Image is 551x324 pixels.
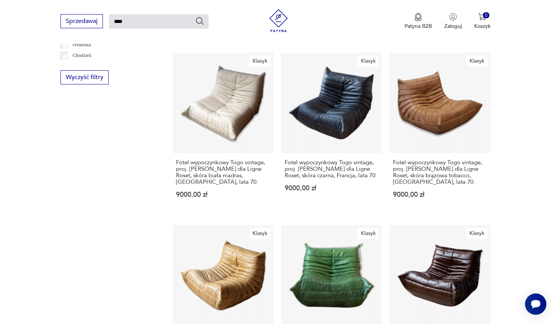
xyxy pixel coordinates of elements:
[60,70,109,84] button: Wyczyść filtry
[73,51,91,60] p: Chodzież
[474,23,491,30] p: Koszyk
[60,14,103,28] button: Sprzedawaj
[173,53,273,213] a: KlasykFotel wypoczynkowy Togo vintage, proj. M. Ducaroy dla Ligne Roset, skóra biała madras, Fran...
[483,12,489,19] div: 0
[176,159,270,185] h3: Fotel wypoczynkowy Togo vintage, proj. [PERSON_NAME] dla Ligne Roset, skóra biała madras, [GEOGRA...
[414,13,422,21] img: Ikona medalu
[474,13,491,30] button: 0Koszyk
[449,13,457,21] img: Ikonka użytkownika
[390,53,490,213] a: KlasykFotel wypoczynkowy Togo vintage, proj. M. Ducaroy dla Ligne Roset, skóra brązowa tobacco, F...
[267,9,290,32] img: Patyna - sklep z meblami i dekoracjami vintage
[525,293,546,315] iframe: Smartsupp widget button
[73,40,91,49] p: ceramika
[195,16,204,26] button: Szukaj
[285,185,378,191] p: 9000,00 zł
[404,13,432,30] button: Patyna B2B
[478,13,486,21] img: Ikona koszyka
[281,53,382,213] a: KlasykFotel wypoczynkowy Togo vintage, proj. M. Ducaroy dla Ligne Roset, skóra czarna, Francja, l...
[404,23,432,30] p: Patyna B2B
[393,191,487,198] p: 9000,00 zł
[393,159,487,185] h3: Fotel wypoczynkowy Togo vintage, proj. [PERSON_NAME] dla Ligne Roset, skóra brązowa tobacco, [GEO...
[73,62,91,70] p: Ćmielów
[444,13,462,30] button: Zaloguj
[176,191,270,198] p: 9000,00 zł
[444,23,462,30] p: Zaloguj
[60,19,103,24] a: Sprzedawaj
[285,159,378,179] h3: Fotel wypoczynkowy Togo vintage, proj. [PERSON_NAME] dla Ligne Roset, skóra czarna, Francja, lata...
[404,13,432,30] a: Ikona medaluPatyna B2B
